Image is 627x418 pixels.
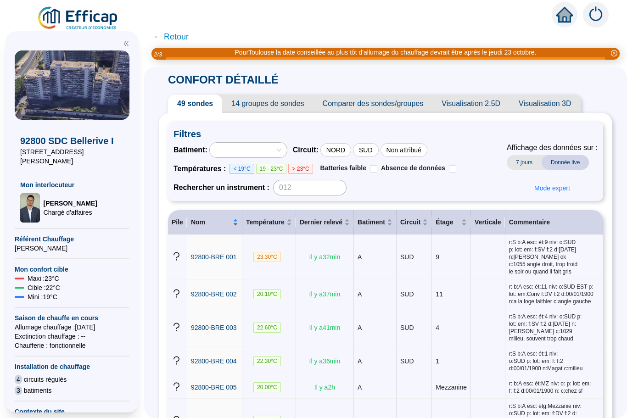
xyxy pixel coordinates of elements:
th: Batiment [354,210,397,235]
span: question [172,251,181,261]
span: Il y a 32 min [309,253,341,261]
span: A [358,290,362,298]
span: Maxi : 23 °C [28,274,59,283]
span: double-left [123,40,129,47]
span: SUD [400,290,414,298]
span: question [172,356,181,365]
img: alerts [583,2,609,28]
span: SUD [400,324,414,331]
span: Donnée live [542,155,589,170]
span: Il y a 36 min [309,357,341,365]
th: Dernier relevé [296,210,354,235]
span: 92800-BRE 003 [191,324,237,331]
span: 19 - 23°C [256,164,287,174]
span: Allumage chauffage : [DATE] [15,323,129,332]
span: Visualisation 2.5D [432,95,509,113]
span: CONFORT DÉTAILLÉ [159,73,288,86]
span: Batteries faible [320,164,366,172]
span: r: b:A esc: ét:11 niv: o:SUD EST p: lot: em:Conv f:DV f:2 d:00/01/1900 n:a la loge laithier c:ang... [509,283,599,305]
input: 012 [273,180,347,195]
span: 92800-BRE 005 [191,384,237,391]
span: Il y a 37 min [309,290,341,298]
span: Circuit [400,217,420,227]
span: Mon interlocuteur [20,180,124,189]
th: Commentaire [505,210,603,235]
span: 49 sondes [168,95,222,113]
span: 4 [436,324,439,331]
span: close-circle [611,50,617,56]
span: Nom [191,217,231,227]
span: 1 [436,357,439,365]
span: Il y a 41 min [309,324,341,331]
img: efficap energie logo [37,6,120,31]
th: Étage [432,210,471,235]
a: 92800-BRE 004 [191,357,237,366]
span: Installation de chauffage [15,362,129,371]
span: Comparer des sondes/groupes [313,95,433,113]
span: 11 [436,290,443,298]
span: Rechercher un instrument : [174,182,269,193]
span: Cible : 22 °C [28,283,60,292]
span: Absence de données [381,164,445,172]
span: r:S b:A esc: ét:4 niv: o:SUD p: lot: em: f:SV f:2 d:[DATE] n:[PERSON_NAME] c:1029 milieu, souvent... [509,313,599,342]
span: Mon confort cible [15,265,129,274]
span: question [172,382,181,391]
span: A [358,357,362,365]
span: 3 [15,386,22,395]
span: question [172,289,181,298]
span: Saison de chauffe en cours [15,313,129,323]
span: Il y a 2 h [314,384,335,391]
th: Verticale [471,210,505,235]
span: Températures : [174,163,230,174]
span: Mini : 19 °C [28,292,57,301]
span: circuits régulés [24,375,67,384]
img: Chargé d'affaires [20,193,40,223]
a: 92800-BRE 001 [191,252,237,262]
span: Visualisation 3D [509,95,580,113]
span: 20.00 °C [253,382,281,392]
span: Exctinction chauffage : -- [15,332,129,341]
span: 92800 SDC Bellerive I [20,134,124,147]
th: Nom [187,210,242,235]
th: Température [242,210,296,235]
span: Chargé d'affaires [44,208,97,217]
span: 92800-BRE 002 [191,290,237,298]
a: 92800-BRE 005 [191,383,237,392]
span: [STREET_ADDRESS][PERSON_NAME] [20,147,124,166]
span: [PERSON_NAME] [44,199,97,208]
span: 4 [15,375,22,384]
span: Chaufferie : fonctionnelle [15,341,129,350]
span: A [358,253,362,261]
button: Mode expert [527,181,577,195]
span: Circuit : [293,145,319,156]
span: 14 groupes de sondes [222,95,313,113]
span: 20.10 °C [253,289,281,299]
span: 22.60 °C [253,323,281,333]
span: Pile [172,218,183,226]
th: Circuit [397,210,432,235]
span: Dernier relevé [300,217,342,227]
div: PourToulouse la date conseillée au plus tôt d'allumage du chauffage devrait être après le jeudi 2... [235,48,537,57]
span: [PERSON_NAME] [15,244,129,253]
i: 2 / 3 [154,51,162,58]
span: r:S b:A esc: ét:1 niv: o:SUD p: lot: em: f: f:2 d:00/01/1900 n:Magat c:milieu [509,350,599,372]
span: Température [246,217,285,227]
div: Non attribué [381,143,427,157]
span: A [358,324,362,331]
span: ← Retour [153,30,189,43]
a: 92800-BRE 002 [191,290,237,299]
span: 22.30 °C [253,356,281,366]
span: r:S b:A esc: ét:9 niv: o:SUD p: lot: em: f:SV f:2 d:[DATE] n:[PERSON_NAME] ok c:1055 angle droit,... [509,239,599,275]
span: 7 jours [507,155,542,170]
span: Contexte du site [15,407,129,416]
span: Filtres [174,128,598,140]
span: 92800-BRE 004 [191,357,237,365]
span: Mode expert [534,184,570,193]
span: 92800-BRE 001 [191,253,237,261]
span: Référent Chauffage [15,234,129,244]
span: > 23°C [288,164,313,174]
span: A [358,384,362,391]
span: Étage [436,217,459,227]
span: < 19°C [230,164,254,174]
span: Mezzanine [436,384,467,391]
